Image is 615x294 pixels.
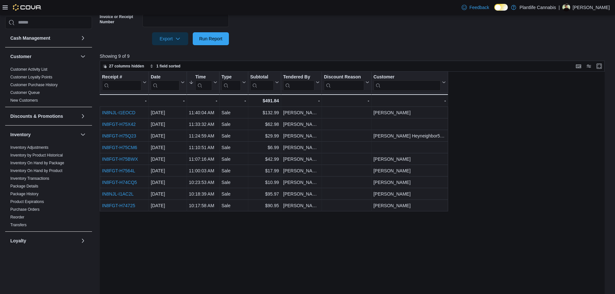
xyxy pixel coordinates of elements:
[10,238,78,244] button: Loyalty
[373,190,446,198] div: [PERSON_NAME]
[193,32,229,45] button: Run Report
[250,155,279,163] div: $42.99
[13,4,42,11] img: Cova
[10,153,63,157] a: Inventory by Product Historical
[156,64,180,69] span: 1 field sorted
[195,74,212,80] div: Time
[250,74,279,90] button: Subtotal
[283,132,320,140] div: [PERSON_NAME]
[250,190,279,198] div: $95.97
[79,53,87,60] button: Customer
[10,215,24,219] a: Reorder
[151,132,185,140] div: [DATE]
[10,184,38,189] span: Package Details
[10,176,49,181] span: Inventory Transactions
[573,4,610,11] p: [PERSON_NAME]
[10,160,64,166] span: Inventory On Hand by Package
[102,168,135,173] a: IN8FGT-H7564L
[10,199,44,204] span: Product Expirations
[189,74,217,90] button: Time
[283,74,320,90] button: Tendered By
[10,53,31,60] h3: Customer
[189,120,217,128] div: 11:33:32 AM
[221,74,246,90] button: Type
[5,66,92,107] div: Customer
[189,167,217,175] div: 11:00:03 AM
[283,74,314,80] div: Tendered By
[459,1,492,14] a: Feedback
[250,109,279,117] div: $132.99
[324,74,364,90] div: Discount Reason
[189,144,217,151] div: 11:10:51 AM
[102,122,136,127] a: IN8FGT-H75X42
[250,144,279,151] div: $6.99
[151,97,185,105] div: -
[102,203,135,208] a: IN8FGT-H74725
[147,62,183,70] button: 1 field sorted
[10,75,52,80] span: Customer Loyalty Points
[151,190,185,198] div: [DATE]
[373,109,446,117] div: [PERSON_NAME]
[373,74,446,90] button: Customer
[109,64,144,69] span: 27 columns hidden
[250,202,279,209] div: $90.95
[151,74,185,90] button: Date
[189,109,217,117] div: 11:40:04 AM
[102,157,138,162] a: IN8FGT-H75BWX
[79,131,87,138] button: Inventory
[373,178,446,186] div: [PERSON_NAME]
[189,190,217,198] div: 10:18:39 AM
[152,32,188,45] button: Export
[102,133,136,138] a: IN8FGT-H75Q23
[79,112,87,120] button: Discounts & Promotions
[324,74,369,90] button: Discount Reason
[221,132,246,140] div: Sale
[221,109,246,117] div: Sale
[10,191,38,197] span: Package History
[100,53,610,59] p: Showing 9 of 9
[102,110,135,115] a: IN8NJL-I1EOCD
[199,35,222,42] span: Run Report
[189,132,217,140] div: 11:24:59 AM
[283,178,320,186] div: [PERSON_NAME]
[151,144,185,151] div: [DATE]
[595,62,603,70] button: Enter fullscreen
[575,62,582,70] button: Keyboard shortcuts
[102,191,134,197] a: IN8NJL-I1AC2L
[10,161,64,165] a: Inventory On Hand by Package
[189,97,217,105] div: -
[559,4,560,11] p: |
[324,97,369,105] div: -
[373,132,446,140] div: [PERSON_NAME] Heyneighbor5% [PERSON_NAME]
[250,74,274,90] div: Subtotal
[189,202,217,209] div: 10:17:58 AM
[102,74,141,90] div: Receipt # URL
[151,202,185,209] div: [DATE]
[151,167,185,175] div: [DATE]
[519,4,556,11] p: Plantlife Cannabis
[10,83,58,87] a: Customer Purchase History
[221,144,246,151] div: Sale
[10,67,47,72] span: Customer Activity List
[10,98,38,103] a: New Customers
[221,178,246,186] div: Sale
[283,190,320,198] div: [PERSON_NAME]
[10,207,40,212] a: Purchase Orders
[562,4,570,11] div: Rian Lamontagne
[189,155,217,163] div: 11:07:16 AM
[10,53,78,60] button: Customer
[283,120,320,128] div: [PERSON_NAME]
[10,113,63,119] h3: Discounts & Promotions
[10,199,44,204] a: Product Expirations
[373,155,446,163] div: [PERSON_NAME]
[100,14,140,25] label: Invoice or Receipt Number
[283,167,320,175] div: [PERSON_NAME]
[102,74,147,90] button: Receipt #
[10,145,48,150] a: Inventory Adjustments
[195,74,212,90] div: Time
[102,74,141,80] div: Receipt #
[250,178,279,186] div: $10.99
